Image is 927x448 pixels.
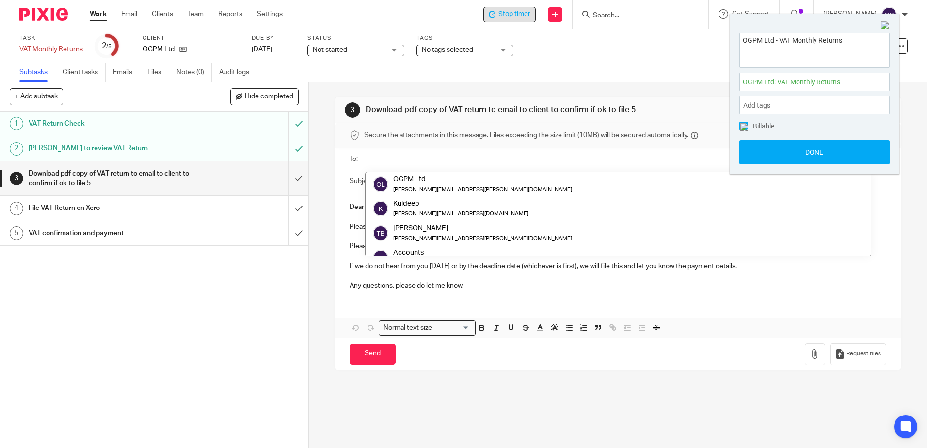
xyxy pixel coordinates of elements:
[350,241,886,251] p: Please could you confirm if you are happy for us to file this or if you have any further invoices...
[188,9,204,19] a: Team
[393,236,572,241] small: [PERSON_NAME][EMAIL_ADDRESS][PERSON_NAME][DOMAIN_NAME]
[393,199,528,208] div: Kuldeep
[373,225,388,241] img: svg%3E
[143,45,175,54] p: OGPM Ltd
[393,175,572,184] div: OGPM Ltd
[147,63,169,82] a: Files
[19,8,68,21] img: Pixie
[739,140,890,164] button: Done
[106,44,112,49] small: /5
[350,281,886,290] p: Any questions, please do let me know.
[257,9,283,19] a: Settings
[230,88,299,105] button: Hide completed
[29,201,195,215] h1: File VAT Return on Xero
[102,40,112,51] div: 2
[416,34,513,42] label: Tags
[29,226,195,240] h1: VAT confirmation and payment
[350,154,360,164] label: To:
[121,9,137,19] a: Email
[350,261,886,271] p: If we do not hear from you [DATE] or by the deadline date (whichever is first), we will file this...
[743,77,865,87] span: OGPM Ltd
[252,46,272,53] span: [DATE]
[245,93,293,101] span: Hide completed
[498,9,530,19] span: Stop timer
[350,222,886,232] p: Please find attached a draft copy of the VAT return for the month of September. Amount to pay/rec...
[350,202,886,212] p: Dear ....
[823,9,877,19] p: [PERSON_NAME]
[393,248,485,257] div: Accounts
[592,12,679,20] input: Search
[373,201,388,216] img: svg%3E
[345,102,360,118] div: 3
[307,34,404,42] label: Status
[143,34,240,42] label: Client
[743,98,775,113] span: Add tags
[847,350,881,358] span: Request files
[10,142,23,156] div: 2
[90,9,107,19] a: Work
[740,33,889,65] textarea: OGPM Ltd - VAT Monthly Returns
[10,88,63,105] button: + Add subtask
[435,323,470,333] input: Search for option
[10,226,23,240] div: 5
[732,11,769,17] span: Get Support
[176,63,212,82] a: Notes (0)
[10,202,23,215] div: 4
[113,63,140,82] a: Emails
[422,47,473,53] span: No tags selected
[364,130,688,140] span: Secure the attachments in this message. Files exceeding the size limit (10MB) will be secured aut...
[219,63,256,82] a: Audit logs
[29,166,195,191] h1: Download pdf copy of VAT return to email to client to confirm if ok to file 5
[10,117,23,130] div: 1
[350,344,396,365] input: Send
[393,211,528,216] small: [PERSON_NAME][EMAIL_ADDRESS][DOMAIN_NAME]
[881,7,897,22] img: svg%3E
[393,223,572,233] div: [PERSON_NAME]
[381,323,434,333] span: Normal text size
[379,320,476,336] div: Search for option
[373,176,388,192] img: svg%3E
[366,105,639,115] h1: Download pdf copy of VAT return to email to client to confirm if ok to file 5
[881,21,890,30] img: Close
[252,34,295,42] label: Due by
[753,123,774,129] span: Billable
[739,73,890,91] div: Project: OGPM Ltd Task: VAT Monthly Returns
[10,172,23,185] div: 3
[63,63,106,82] a: Client tasks
[313,47,347,53] span: Not started
[350,176,375,186] label: Subject:
[29,116,195,131] h1: VAT Return Check
[152,9,173,19] a: Clients
[218,9,242,19] a: Reports
[774,78,840,86] span: : VAT Monthly Returns
[19,63,55,82] a: Subtasks
[373,250,388,265] img: svg%3E
[483,7,536,22] div: OGPM Ltd - VAT Monthly Returns
[393,187,572,192] small: [PERSON_NAME][EMAIL_ADDRESS][PERSON_NAME][DOMAIN_NAME]
[740,123,748,131] img: checked.png
[19,34,83,42] label: Task
[29,141,195,156] h1: [PERSON_NAME] to review VAT Return
[830,343,886,365] button: Request files
[19,45,83,54] div: VAT Monthly Returns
